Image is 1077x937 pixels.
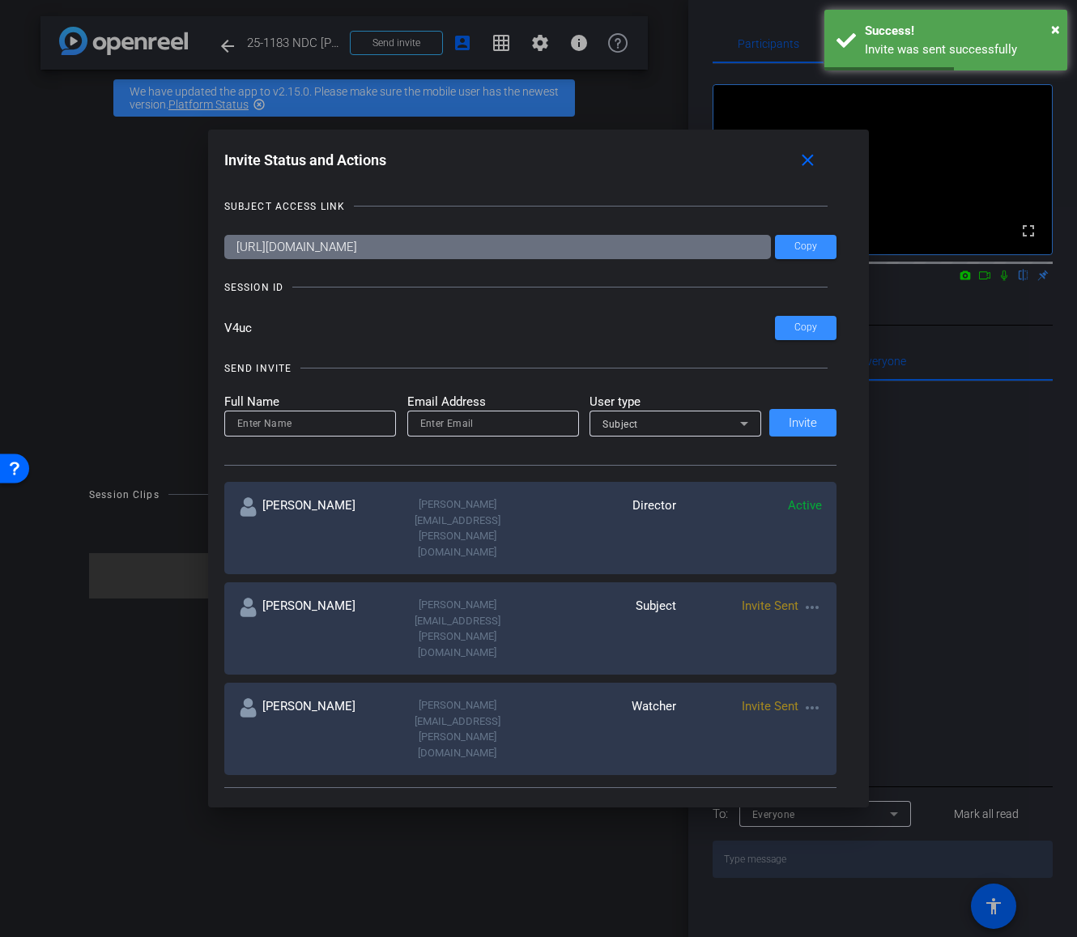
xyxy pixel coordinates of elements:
[385,697,530,760] div: [PERSON_NAME][EMAIL_ADDRESS][PERSON_NAME][DOMAIN_NAME]
[788,498,822,513] span: Active
[742,699,798,713] span: Invite Sent
[590,393,761,411] mat-label: User type
[239,496,385,560] div: [PERSON_NAME]
[224,360,837,377] openreel-title-line: SEND INVITE
[530,496,676,560] div: Director
[224,146,837,175] div: Invite Status and Actions
[1051,17,1060,41] button: Close
[794,241,817,253] span: Copy
[224,360,292,377] div: SEND INVITE
[794,322,817,334] span: Copy
[802,598,822,617] mat-icon: more_horiz
[530,697,676,760] div: Watcher
[742,598,798,613] span: Invite Sent
[530,597,676,660] div: Subject
[775,316,836,340] button: Copy
[1051,19,1060,39] span: ×
[224,198,345,215] div: SUBJECT ACCESS LINK
[385,597,530,660] div: [PERSON_NAME][EMAIL_ADDRESS][PERSON_NAME][DOMAIN_NAME]
[239,597,385,660] div: [PERSON_NAME]
[239,697,385,760] div: [PERSON_NAME]
[407,393,579,411] mat-label: Email Address
[775,235,836,259] button: Copy
[802,698,822,718] mat-icon: more_horiz
[865,22,1055,40] div: Success!
[798,151,818,171] mat-icon: close
[602,419,638,430] span: Subject
[385,496,530,560] div: [PERSON_NAME][EMAIL_ADDRESS][PERSON_NAME][DOMAIN_NAME]
[237,414,383,433] input: Enter Name
[224,279,837,296] openreel-title-line: SESSION ID
[224,393,396,411] mat-label: Full Name
[224,279,283,296] div: SESSION ID
[224,198,837,215] openreel-title-line: SUBJECT ACCESS LINK
[865,40,1055,59] div: Invite was sent successfully
[420,414,566,433] input: Enter Email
